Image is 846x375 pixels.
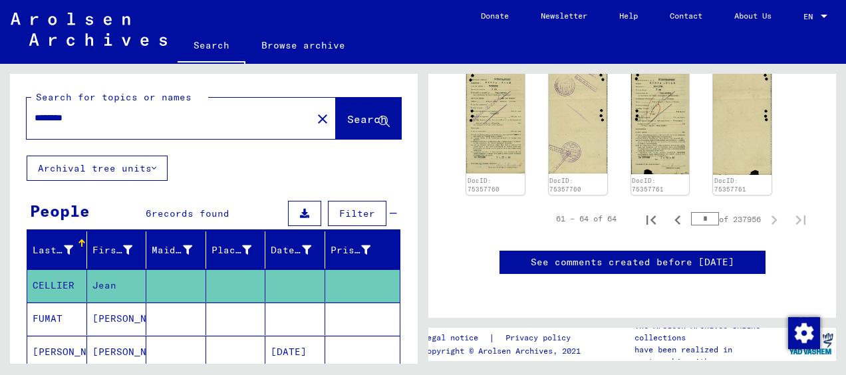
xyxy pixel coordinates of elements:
[422,331,587,345] div: |
[30,199,90,223] div: People
[271,239,328,261] div: Date of Birth
[87,303,147,335] mat-cell: [PERSON_NAME]
[11,13,167,46] img: Arolsen_neg.svg
[803,12,818,21] span: EN
[468,177,499,193] a: DocID: 75357760
[331,239,388,261] div: Prisoner #
[92,243,133,257] div: First Name
[27,156,168,181] button: Archival tree units
[331,243,371,257] div: Prisoner #
[325,231,400,269] mat-header-cell: Prisoner #
[788,317,820,349] img: Change consent
[211,239,269,261] div: Place of Birth
[549,177,581,193] a: DocID: 75357760
[265,336,325,368] mat-cell: [DATE]
[27,336,87,368] mat-cell: [PERSON_NAME]
[638,205,664,232] button: First page
[422,331,489,345] a: Legal notice
[245,29,361,61] a: Browse archive
[691,213,761,225] div: of 237956
[152,239,209,261] div: Maiden Name
[495,331,587,345] a: Privacy policy
[347,112,387,126] span: Search
[634,344,785,368] p: have been realized in partnership with
[152,243,192,257] div: Maiden Name
[146,231,206,269] mat-header-cell: Maiden Name
[631,15,690,174] img: 001.jpg
[87,336,147,368] mat-cell: [PERSON_NAME]
[146,207,152,219] span: 6
[36,91,192,103] mat-label: Search for topics or names
[531,255,734,269] a: See comments created before [DATE]
[271,243,311,257] div: Date of Birth
[466,15,525,174] img: 001.jpg
[87,269,147,302] mat-cell: Jean
[664,205,691,232] button: Previous page
[27,269,87,302] mat-cell: CELLIER
[787,316,819,348] div: Change consent
[152,207,229,219] span: records found
[632,177,664,193] a: DocID: 75357761
[87,231,147,269] mat-header-cell: First Name
[786,327,836,360] img: yv_logo.png
[328,201,386,226] button: Filter
[309,105,336,132] button: Clear
[634,320,785,344] p: The Arolsen Archives online collections
[422,345,587,357] p: Copyright © Arolsen Archives, 2021
[27,303,87,335] mat-cell: FUMAT
[549,15,607,174] img: 002.jpg
[713,15,772,175] img: 002.jpg
[27,231,87,269] mat-header-cell: Last Name
[33,239,90,261] div: Last Name
[339,207,375,219] span: Filter
[206,231,266,269] mat-header-cell: Place of Birth
[787,205,814,232] button: Last page
[265,231,325,269] mat-header-cell: Date of Birth
[336,98,401,139] button: Search
[714,177,746,193] a: DocID: 75357761
[556,213,617,225] div: 61 – 64 of 64
[178,29,245,64] a: Search
[92,239,150,261] div: First Name
[211,243,252,257] div: Place of Birth
[315,111,331,127] mat-icon: close
[33,243,73,257] div: Last Name
[761,205,787,232] button: Next page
